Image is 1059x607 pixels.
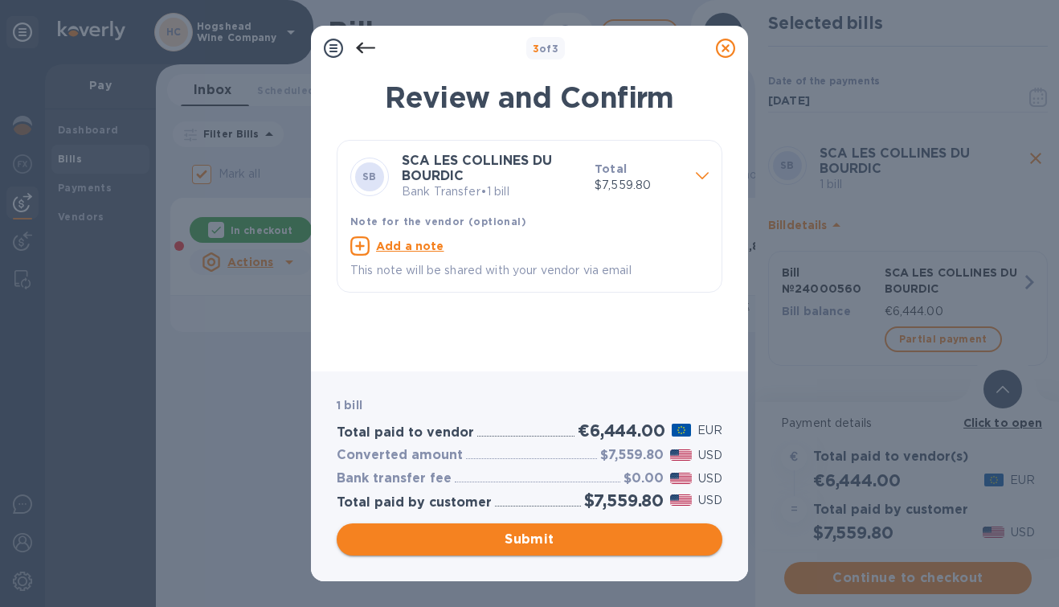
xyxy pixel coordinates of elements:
[337,425,474,441] h3: Total paid to vendor
[376,240,444,252] u: Add a note
[337,80,722,114] h1: Review and Confirm
[350,530,709,549] span: Submit
[624,471,664,486] h3: $0.00
[337,523,722,556] button: Submit
[533,43,559,55] b: of 3
[337,495,492,511] h3: Total paid by customer
[402,183,582,200] p: Bank Transfer • 1 bill
[698,492,722,509] p: USD
[337,471,452,486] h3: Bank transfer fee
[584,490,664,511] h2: $7,559.80
[670,449,692,461] img: USD
[670,494,692,506] img: USD
[578,420,664,441] h2: €6,444.00
[595,177,683,194] p: $7,559.80
[350,262,709,279] p: This note will be shared with your vendor via email
[362,170,377,183] b: SB
[600,448,664,463] h3: $7,559.80
[337,448,463,463] h3: Converted amount
[337,399,362,412] b: 1 bill
[698,470,722,487] p: USD
[402,153,552,183] b: SCA LES COLLINES DU BOURDIC
[698,447,722,464] p: USD
[533,43,539,55] span: 3
[697,422,722,439] p: EUR
[350,215,526,228] b: Note for the vendor (optional)
[350,154,709,279] div: SBSCA LES COLLINES DU BOURDICBank Transfer•1 billTotal$7,559.80Note for the vendor (optional)Add ...
[670,473,692,484] img: USD
[595,162,627,175] b: Total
